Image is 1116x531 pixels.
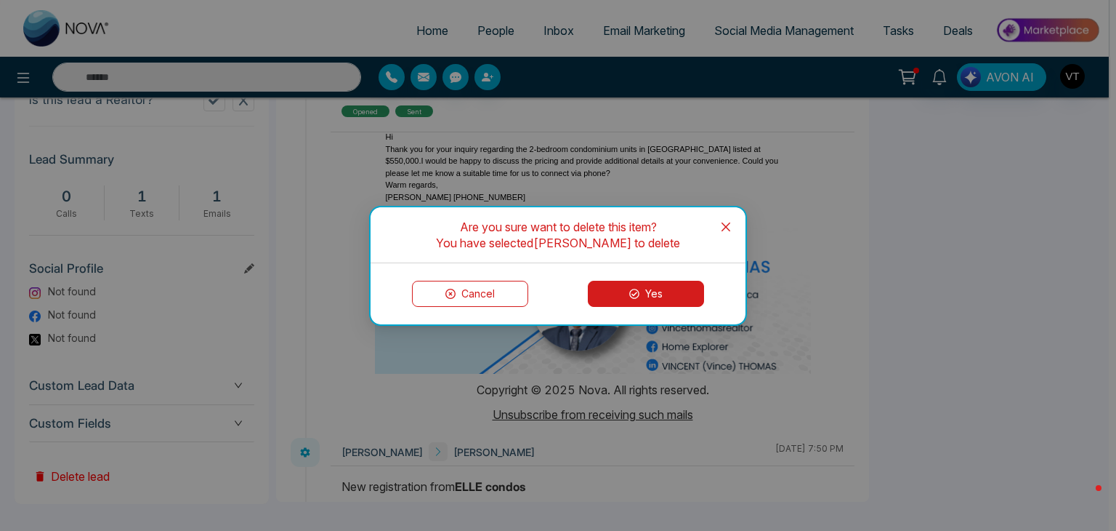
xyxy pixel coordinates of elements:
div: Are you sure want to delete this item? You have selected [PERSON_NAME] to delete [400,219,716,251]
span: close [720,221,732,233]
button: Yes [588,281,704,307]
iframe: Intercom live chat [1067,482,1101,516]
button: Cancel [412,281,528,307]
button: Close [706,207,745,247]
